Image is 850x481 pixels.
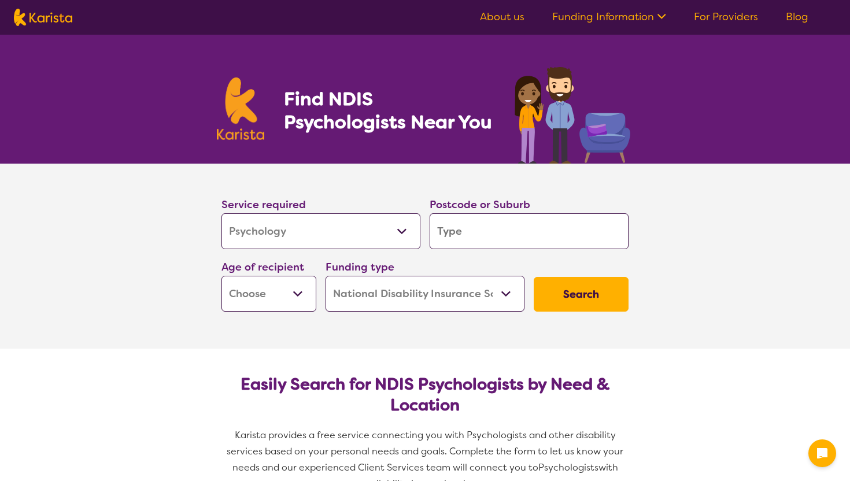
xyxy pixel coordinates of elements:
[221,198,306,212] label: Service required
[430,198,530,212] label: Postcode or Suburb
[552,10,666,24] a: Funding Information
[511,62,633,164] img: psychology
[694,10,758,24] a: For Providers
[538,461,598,473] span: Psychologists
[231,374,619,416] h2: Easily Search for NDIS Psychologists by Need & Location
[221,260,304,274] label: Age of recipient
[480,10,524,24] a: About us
[284,87,498,134] h1: Find NDIS Psychologists Near You
[14,9,72,26] img: Karista logo
[227,429,626,473] span: Karista provides a free service connecting you with Psychologists and other disability services b...
[786,10,808,24] a: Blog
[430,213,629,249] input: Type
[326,260,394,274] label: Funding type
[217,77,264,140] img: Karista logo
[534,277,629,312] button: Search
